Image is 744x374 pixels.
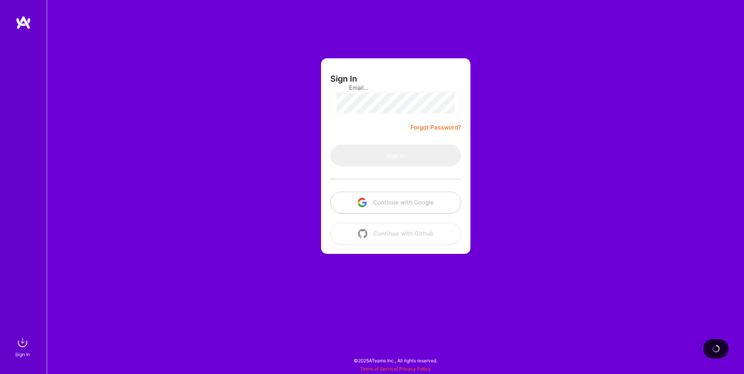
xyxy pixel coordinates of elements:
[330,192,461,213] button: Continue with Google
[330,145,461,166] button: Sign In
[360,366,397,372] a: Terms of Service
[16,335,30,358] a: sign inSign In
[330,74,357,84] h3: Sign In
[16,16,31,30] img: logo
[15,350,30,358] div: Sign In
[349,78,442,98] input: Email...
[399,366,431,372] a: Privacy Policy
[360,366,431,372] span: |
[411,123,461,132] a: Forgot Password?
[358,229,367,238] img: icon
[15,335,30,350] img: sign in
[711,344,721,353] img: loading
[330,223,461,245] button: Continue with Github
[358,198,367,207] img: icon
[47,351,744,370] div: © 2025 ATeams Inc., All rights reserved.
